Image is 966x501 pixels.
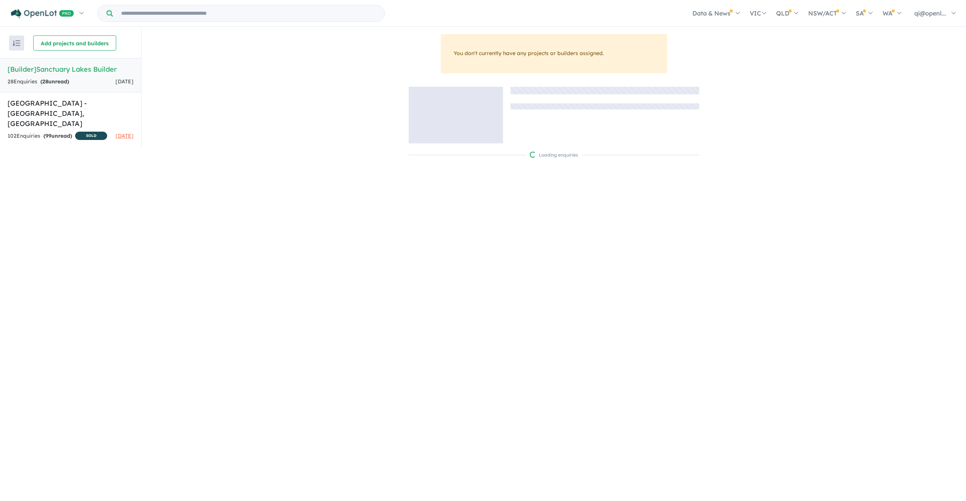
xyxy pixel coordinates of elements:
[115,132,134,139] span: [DATE]
[43,132,72,139] strong: ( unread)
[33,35,116,51] button: Add projects and builders
[8,64,134,74] h5: [Builder] Sanctuary Lakes Builder
[13,40,20,46] img: sort.svg
[8,98,134,129] h5: [GEOGRAPHIC_DATA] - [GEOGRAPHIC_DATA] , [GEOGRAPHIC_DATA]
[8,77,69,86] div: 28 Enquir ies
[115,78,134,85] span: [DATE]
[45,132,51,139] span: 99
[530,151,578,159] div: Loading enquiries
[114,5,383,22] input: Try estate name, suburb, builder or developer
[40,78,69,85] strong: ( unread)
[441,34,667,73] div: You don't currently have any projects or builders assigned.
[11,9,74,18] img: Openlot PRO Logo White
[42,78,48,85] span: 28
[75,132,107,140] span: SOLD
[914,9,946,17] span: qi@openl...
[8,132,107,141] div: 102 Enquir ies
